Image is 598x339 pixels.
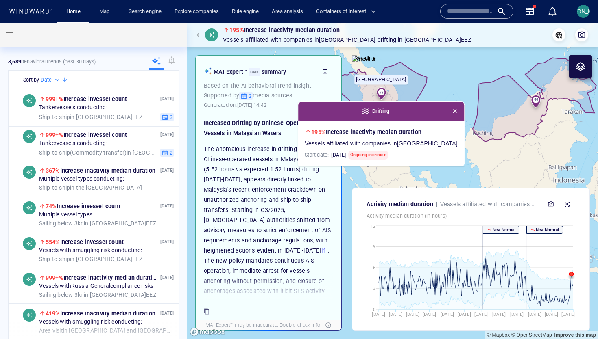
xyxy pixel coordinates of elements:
span: Tanker vessels conducting: [39,104,107,111]
p: [DATE] [160,309,174,317]
h2: Increased Drifting by Chinese-Operated Vessels in Malaysian Waters [204,118,333,138]
div: Date [41,76,61,84]
button: [PERSON_NAME] [575,3,591,19]
span: Multiple vessel types [39,211,92,218]
a: Home [63,4,84,19]
button: 3 [160,112,174,121]
button: Search engine [125,4,165,19]
span: 999+% [46,132,63,138]
span: Increase in vessel count [46,239,124,245]
tspan: 12 [371,224,375,229]
a: Mapbox logo [190,327,225,337]
p: [DATE] [160,202,174,210]
p: MAI Expert™ summary [214,67,316,77]
tspan: [DATE] [406,312,419,317]
img: satellite [352,55,376,63]
canvas: Map [187,23,598,339]
span: Vessels with smuggling risk conducting: [39,318,142,326]
span: Ship-to-ship [39,184,70,190]
span: Increase in activity median duration [46,274,159,281]
tspan: [DATE] [474,312,488,317]
span: 195% [229,27,244,33]
p: behavioral trends (Past 30 days) [8,58,96,65]
span: Tanker vessels conducting: [39,140,107,147]
button: Map [93,4,119,19]
span: Ship-to-ship [39,255,70,262]
span: 999+% [46,274,63,281]
tspan: 3 [373,286,375,291]
span: Drifting [372,107,390,115]
h6: [DATE] [331,151,346,159]
p: [DATE] [160,238,174,246]
tspan: [DATE] [441,312,454,317]
span: Containers of interest [316,7,376,16]
a: Area analysis [268,4,306,19]
a: OpenStreetMap [511,332,552,338]
span: in [GEOGRAPHIC_DATA] EEZ [39,149,157,156]
a: Map feedback [554,332,596,338]
span: 2 [247,93,251,100]
span: Sailing below 3kn [39,220,84,226]
button: 2 [160,148,174,157]
span: in [GEOGRAPHIC_DATA] EEZ [39,255,142,263]
span: Sailing below 3kn [39,291,84,298]
span: Increase in activity median duration [229,27,340,33]
span: 2 [168,149,172,156]
a: Rule engine [229,4,262,19]
tspan: [DATE] [510,312,524,317]
tspan: [DATE] [458,312,471,317]
button: Home [60,4,86,19]
tspan: 0 [373,307,375,312]
p: New Normal [492,227,516,233]
p: Activity median duration (in hours) [367,212,575,220]
span: Increase in activity median duration [46,167,156,174]
p: [DATE] [160,166,174,174]
h6: Start date: [305,151,388,160]
span: in [GEOGRAPHIC_DATA] EEZ [39,220,156,227]
span: Vessels with smuggling risk conducting: [39,247,142,254]
tspan: [DATE] [492,312,506,317]
span: Increase in vessel count [46,96,127,102]
p: Activity median duration [367,199,433,209]
span: [DATE] 14:42 [237,102,266,108]
div: Notification center [548,6,557,16]
a: [1] [321,247,328,254]
span: 419% [46,310,60,317]
a: Explore companies [171,4,222,19]
span: in [GEOGRAPHIC_DATA] EEZ [39,113,142,121]
div: Beta [249,68,260,76]
span: 195% [311,129,326,135]
span: Ship-to-ship [39,113,70,120]
span: 3 [168,113,172,121]
span: 367% [46,167,60,174]
a: Mapbox [487,332,510,338]
tspan: [DATE] [528,312,541,317]
span: 74% [46,203,57,209]
span: Vessels with Russia General compliance risks [39,283,153,290]
span: Increase in vessel count [46,132,127,138]
p: Based on the AI behavioral trend insight [204,81,333,91]
div: MAI Expert™ may be inaccurate. Double-check info. [204,320,323,330]
span: 999+% [46,96,63,102]
tspan: [DATE] [389,312,402,317]
span: Multiple vessel types conducting: [39,175,124,183]
span: in [GEOGRAPHIC_DATA] EEZ [39,291,156,298]
span: 554% [46,239,60,245]
span: Ship-to-ship ( Commodity transfer ) [39,149,127,155]
h6: Date [41,76,52,84]
p: [DATE] [160,274,174,281]
iframe: Chat [563,302,592,333]
p: Supported by media sources [204,91,333,100]
tspan: [DATE] [561,312,575,317]
a: Map [96,4,116,19]
p: Generated on: [204,101,266,110]
strong: 3,689 [8,58,21,65]
button: 2 [239,92,253,101]
p: New Normal [535,227,559,233]
p: [DATE] [160,131,174,138]
h6: Sort by [23,76,39,84]
span: Increase in activity median duration [311,129,421,135]
tspan: [DATE] [423,312,436,317]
